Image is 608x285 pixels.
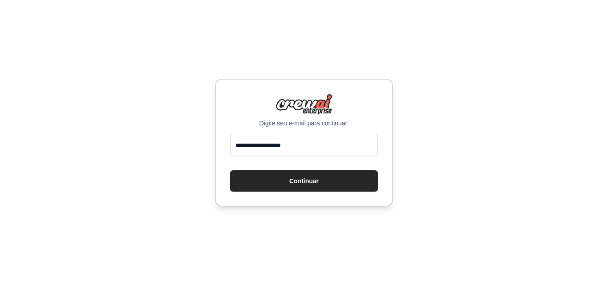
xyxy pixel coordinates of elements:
[289,177,319,185] font: Continuar
[230,170,378,192] button: Continuar
[276,94,332,115] img: crewai_plus_logo-5aa5b5ab29de6a0f2d86ca7c27b9dd9f4fd15d81c93412c28fd24102b7c0d08b.png
[563,242,608,285] iframe: Chat Widget
[259,120,349,127] font: Digite seu e-mail para continuar.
